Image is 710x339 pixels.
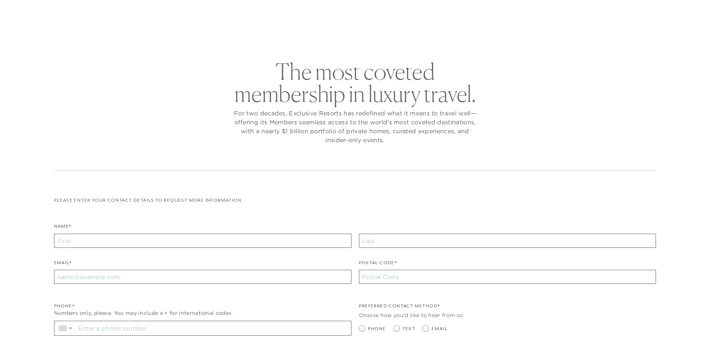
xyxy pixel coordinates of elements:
[395,24,441,45] a: Community
[403,325,416,332] span: Text
[232,60,478,105] h2: The most coveted membership in luxury travel.
[54,234,351,248] input: First
[368,325,386,332] span: Phone
[54,223,72,234] label: Name*
[54,270,351,284] input: name@example.com
[232,109,478,144] p: For two decades, Exclusive Resorts has redefined what it means to travel well—offering its Member...
[54,197,656,204] p: Please enter your contact details to request more information:
[338,24,384,45] a: Membership
[359,311,656,319] div: Choose how you'd like to hear from us:
[269,24,326,45] a: The Collection
[54,309,351,317] div: Numbers only, please. You may include a + for international codes.
[432,325,447,332] span: Email
[54,259,72,270] label: Email*
[68,326,73,330] span: ▼
[359,303,440,313] legend: Preferred Contact Method*
[54,321,76,335] div: Country Code Selector
[30,8,62,15] a: Get Started
[76,321,351,335] input: Enter a phone number
[359,234,656,248] input: Last
[54,303,351,310] div: Phone*
[359,270,656,284] input: Postal Code
[359,259,397,270] label: Postal Code*
[624,8,661,15] a: Member Login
